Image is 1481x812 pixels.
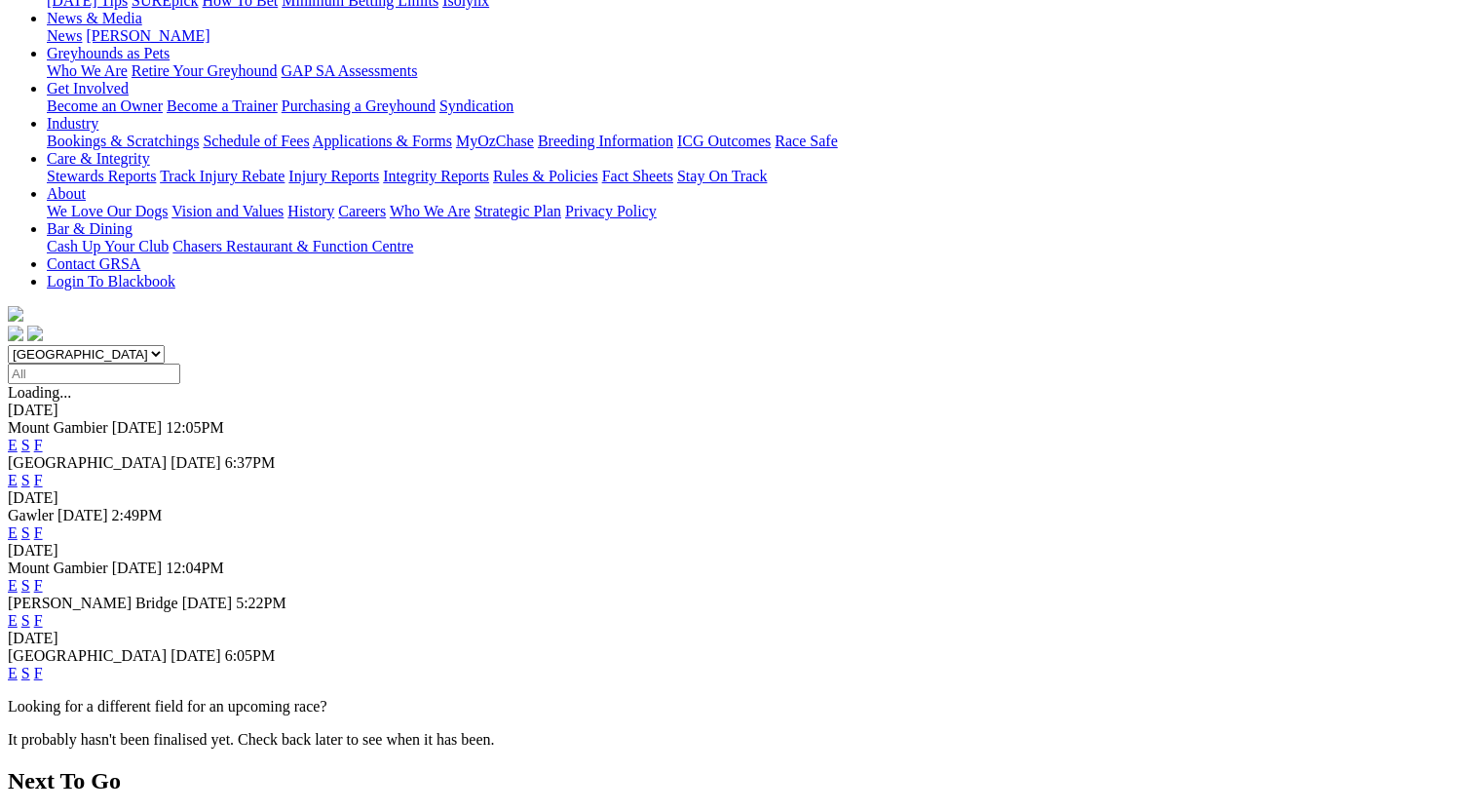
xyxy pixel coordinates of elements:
[166,560,224,576] span: 12:04PM
[8,560,108,576] span: Mount Gambier
[47,185,86,202] a: About
[47,133,1473,150] div: Industry
[47,115,98,132] a: Industry
[132,62,278,79] a: Retire Your Greyhound
[282,97,436,114] a: Purchasing a Greyhound
[203,133,309,149] a: Schedule of Fees
[47,97,1473,115] div: Get Involved
[47,168,156,184] a: Stewards Reports
[8,306,23,322] img: logo-grsa-white.png
[34,577,43,594] a: F
[86,27,209,44] a: [PERSON_NAME]
[8,731,495,748] partial: It probably hasn't been finalised yet. Check back later to see when it has been.
[565,203,657,219] a: Privacy Policy
[8,595,178,611] span: [PERSON_NAME] Bridge
[47,238,169,254] a: Cash Up Your Club
[493,168,598,184] a: Rules & Policies
[21,577,30,594] a: S
[8,542,1473,560] div: [DATE]
[439,97,513,114] a: Syndication
[182,595,233,611] span: [DATE]
[8,326,23,341] img: facebook.svg
[47,10,142,26] a: News & Media
[8,698,1473,715] p: Looking for a different field for an upcoming race?
[47,97,163,114] a: Become an Owner
[8,454,167,471] span: [GEOGRAPHIC_DATA]
[8,507,54,523] span: Gawler
[34,472,43,488] a: F
[167,97,278,114] a: Become a Trainer
[225,454,276,471] span: 6:37PM
[34,524,43,541] a: F
[338,203,386,219] a: Careers
[236,595,286,611] span: 5:22PM
[288,168,379,184] a: Injury Reports
[8,612,18,629] a: E
[166,419,224,436] span: 12:05PM
[21,437,30,453] a: S
[47,238,1473,255] div: Bar & Dining
[21,665,30,681] a: S
[171,454,221,471] span: [DATE]
[34,437,43,453] a: F
[390,203,471,219] a: Who We Are
[8,472,18,488] a: E
[475,203,561,219] a: Strategic Plan
[47,80,129,97] a: Get Involved
[47,133,199,149] a: Bookings & Scratchings
[21,524,30,541] a: S
[456,133,534,149] a: MyOzChase
[57,507,108,523] span: [DATE]
[8,419,108,436] span: Mount Gambier
[8,577,18,594] a: E
[47,62,128,79] a: Who We Are
[172,238,413,254] a: Chasers Restaurant & Function Centre
[287,203,334,219] a: History
[112,507,163,523] span: 2:49PM
[112,419,163,436] span: [DATE]
[8,665,18,681] a: E
[47,27,82,44] a: News
[225,647,276,664] span: 6:05PM
[27,326,43,341] img: twitter.svg
[8,647,167,664] span: [GEOGRAPHIC_DATA]
[47,27,1473,45] div: News & Media
[47,255,140,272] a: Contact GRSA
[160,168,285,184] a: Track Injury Rebate
[47,45,170,61] a: Greyhounds as Pets
[383,168,489,184] a: Integrity Reports
[21,472,30,488] a: S
[677,133,771,149] a: ICG Outcomes
[171,203,284,219] a: Vision and Values
[8,384,71,401] span: Loading...
[538,133,673,149] a: Breeding Information
[8,524,18,541] a: E
[8,630,1473,647] div: [DATE]
[8,489,1473,507] div: [DATE]
[47,168,1473,185] div: Care & Integrity
[47,220,133,237] a: Bar & Dining
[677,168,767,184] a: Stay On Track
[47,273,175,290] a: Login To Blackbook
[282,62,418,79] a: GAP SA Assessments
[34,612,43,629] a: F
[47,203,1473,220] div: About
[34,665,43,681] a: F
[775,133,837,149] a: Race Safe
[602,168,673,184] a: Fact Sheets
[8,364,180,384] input: Select date
[171,647,221,664] span: [DATE]
[112,560,163,576] span: [DATE]
[8,437,18,453] a: E
[8,768,1473,794] h2: Next To Go
[47,203,168,219] a: We Love Our Dogs
[47,62,1473,80] div: Greyhounds as Pets
[47,150,150,167] a: Care & Integrity
[21,612,30,629] a: S
[8,402,1473,419] div: [DATE]
[313,133,452,149] a: Applications & Forms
